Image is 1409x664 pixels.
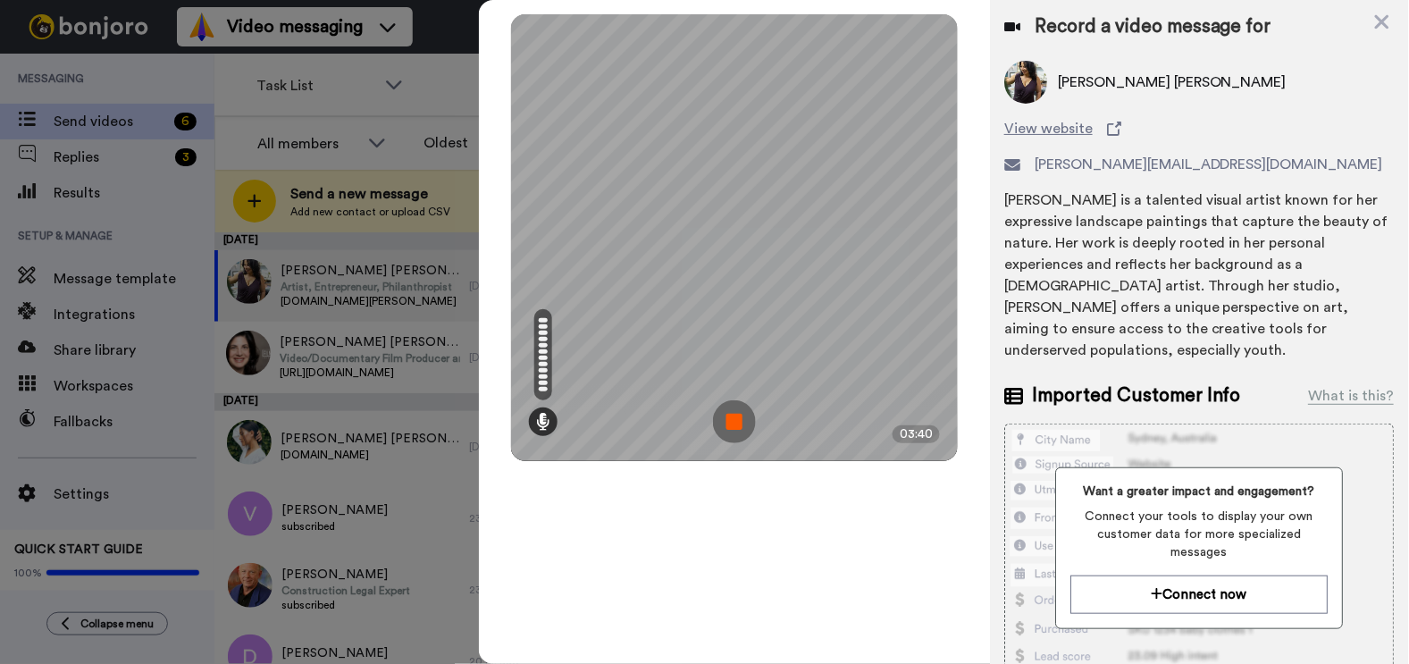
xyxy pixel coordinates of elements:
div: 03:40 [893,425,940,443]
span: Imported Customer Info [1033,382,1242,409]
span: [PERSON_NAME][EMAIL_ADDRESS][DOMAIN_NAME] [1036,154,1384,175]
span: View website [1005,118,1094,139]
div: [PERSON_NAME] is a talented visual artist known for her expressive landscape paintings that captu... [1005,189,1395,361]
img: ic_record_stop.svg [713,400,756,443]
button: Connect now [1071,576,1329,614]
div: What is this? [1309,385,1395,407]
a: View website [1005,118,1395,139]
span: Connect your tools to display your own customer data for more specialized messages [1071,508,1329,561]
span: Want a greater impact and engagement? [1071,483,1329,500]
